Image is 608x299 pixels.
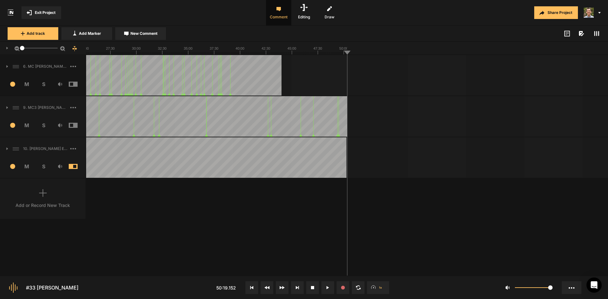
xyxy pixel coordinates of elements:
[367,281,389,294] button: 1x
[19,163,35,170] span: M
[21,146,70,152] span: 10. [PERSON_NAME] Exported
[115,27,166,40] button: New Comment
[80,47,89,50] text: 25:00
[8,27,58,40] button: Add track
[26,284,79,291] div: #33 [PERSON_NAME]
[19,121,35,129] span: M
[61,27,112,40] button: Add Marker
[22,6,61,19] button: Exit Project
[288,47,296,50] text: 45:00
[35,163,52,170] span: S
[210,47,218,50] text: 37:30
[584,8,594,18] img: 424769395311cb87e8bb3f69157a6d24
[158,47,167,50] text: 32:30
[21,105,70,110] span: 9. MC3 [PERSON_NAME]
[79,31,101,36] span: Add Marker
[21,64,70,69] span: 6. MC [PERSON_NAME] Hard Lock
[313,47,322,50] text: 47:30
[216,285,236,290] span: 50:19.152
[262,47,270,50] text: 42:30
[35,121,52,129] span: S
[130,31,157,36] span: New Comment
[35,80,52,88] span: S
[184,47,193,50] text: 35:00
[132,47,141,50] text: 30:00
[534,6,578,19] button: Share Project
[339,47,348,50] text: 50:00
[35,10,55,16] span: Exit Project
[106,47,115,50] text: 27:30
[19,80,35,88] span: M
[27,31,45,36] span: Add track
[16,202,70,209] div: Add or Record New Track
[236,47,244,50] text: 40:00
[586,277,602,293] div: Open Intercom Messenger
